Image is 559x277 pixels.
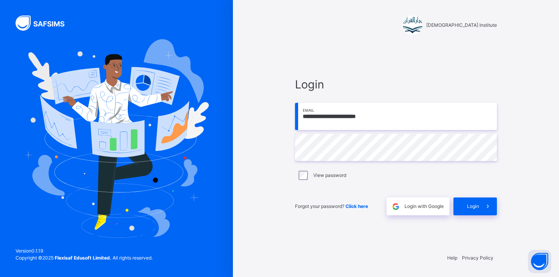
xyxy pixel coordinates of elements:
label: View password [313,172,346,179]
a: Help [447,255,457,261]
img: Hero Image [24,39,209,238]
span: Version 0.1.19 [16,248,153,254]
a: Privacy Policy [462,255,493,261]
strong: Flexisaf Edusoft Limited. [55,255,111,261]
span: Forgot your password? [295,203,368,209]
img: google.396cfc9801f0270233282035f929180a.svg [391,202,400,211]
span: [DEMOGRAPHIC_DATA] Institute [426,22,497,29]
span: Login [295,76,497,93]
span: Login [467,203,479,210]
button: Open asap [528,250,551,273]
span: Login with Google [404,203,444,210]
a: Click here [345,203,368,209]
span: Copyright © 2025 All rights reserved. [16,255,153,261]
img: SAFSIMS Logo [16,16,74,31]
